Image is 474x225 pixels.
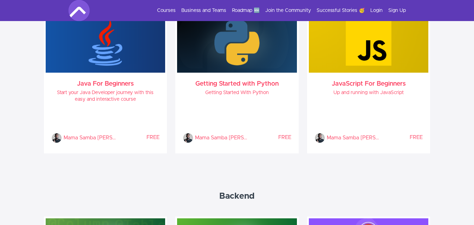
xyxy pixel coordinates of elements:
a: Successful Stories 🥳 [317,7,365,14]
a: Roadmap 🆕 [232,7,260,14]
img: dARM9lWHSKGAJQimgAyp_javascript.png [309,13,429,73]
strong: Backend [219,192,255,200]
p: FREE [379,134,423,141]
img: 6CjissJ6SPiMDLzDFPxf_python.png [177,13,297,73]
a: Getting Started with Python Getting Started With Python Mama Samba Braima Nelson Mama Samba [PERS... [177,13,297,152]
h3: JavaScript For Beginners [314,81,423,87]
h4: Start your Java Developer journey with this easy and interactive course [51,90,160,103]
p: Mama Samba Braima Nelson [64,133,116,143]
a: JavaScript For Beginners Up and running with JavaScript Mama Samba Braima Nelson Mama Samba [PERS... [309,13,429,152]
a: Java For Beginners Start your Java Developer journey with this easy and interactive course Mama S... [46,13,165,152]
p: FREE [116,134,160,141]
img: Mama Samba Braima Nelson [183,133,193,143]
h3: Getting Started with Python [183,81,291,87]
a: Login [370,7,383,14]
p: FREE [248,134,291,141]
h4: Getting Started With Python [183,90,291,96]
p: Mama Samba Braima Nelson [327,133,379,143]
a: Sign Up [388,7,406,14]
img: NteUOcLPSH6S48umffks_java.png [46,13,165,73]
img: Mama Samba Braima Nelson [314,133,325,143]
a: Business and Teams [181,7,226,14]
p: Mama Samba Braima Nelson [195,133,248,143]
img: Mama Samba Braima Nelson [51,133,62,143]
h4: Up and running with JavaScript [314,90,423,96]
a: Join the Community [265,7,311,14]
a: Courses [157,7,176,14]
h3: Java For Beginners [51,81,160,87]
